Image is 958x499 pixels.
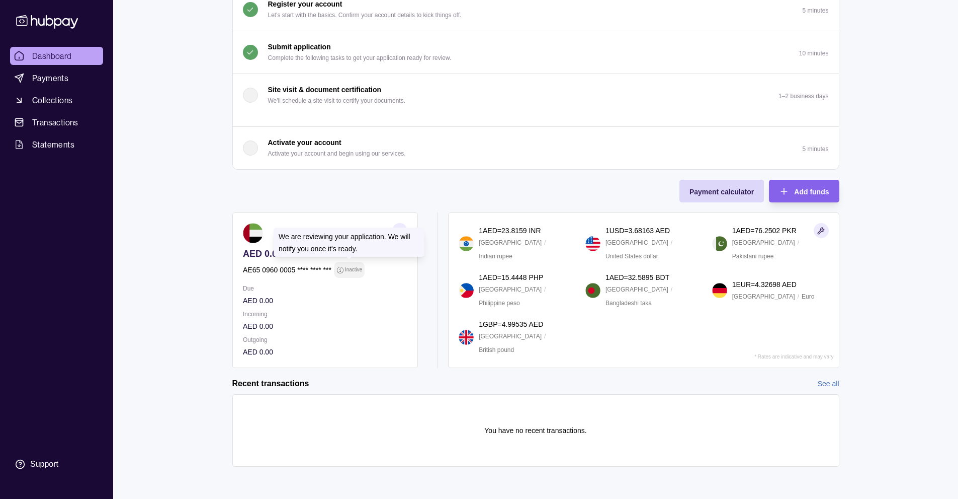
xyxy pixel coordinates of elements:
p: British pound [479,344,514,355]
h2: Recent transactions [232,378,309,389]
button: Site visit & document certification We'll schedule a site visit to certify your documents.1–2 bus... [233,74,839,116]
p: [GEOGRAPHIC_DATA] [479,237,542,248]
img: ph [459,283,474,298]
p: 5 minutes [802,7,828,14]
p: 1 EUR = 4.32698 AED [732,279,797,290]
p: Due [243,283,407,294]
p: 1 AED = 23.8159 INR [479,225,541,236]
p: We are reviewing your application. We will notify you once it's ready. [279,233,410,253]
a: Transactions [10,113,103,131]
a: Support [10,454,103,475]
p: * Rates are indicative and may vary [754,354,833,360]
p: United States dollar [605,251,658,262]
a: Collections [10,91,103,109]
button: Payment calculator [679,180,764,202]
p: Philippine peso [479,298,519,309]
p: Pakistani rupee [732,251,774,262]
p: AED 0.00 [243,346,407,358]
p: Incoming [243,309,407,320]
a: Dashboard [10,47,103,65]
p: 5 minutes [802,146,828,153]
span: Transactions [32,116,78,128]
img: pk [712,236,727,251]
p: / [544,331,546,342]
p: [GEOGRAPHIC_DATA] [605,237,668,248]
p: Let's start with the basics. Confirm your account details to kick things off. [268,10,462,21]
p: Activate your account [268,137,341,148]
p: Outgoing [243,334,407,345]
button: Activate your account Activate your account and begin using our services.5 minutes [233,127,839,169]
img: ae [243,223,263,243]
p: 1 GBP = 4.99535 AED [479,319,543,330]
p: [GEOGRAPHIC_DATA] [732,237,795,248]
p: / [544,284,546,295]
p: Complete the following tasks to get your application ready for review. [268,52,452,63]
p: Bangladeshi taka [605,298,652,309]
p: Indian rupee [479,251,512,262]
span: Payments [32,72,68,84]
span: Dashboard [32,50,72,62]
button: Submit application Complete the following tasks to get your application ready for review.10 minutes [233,31,839,74]
span: Add funds [794,188,829,196]
p: Activate your account and begin using our services. [268,148,406,159]
p: Submit application [268,41,331,52]
p: / [671,284,672,295]
a: Statements [10,135,103,154]
p: [GEOGRAPHIC_DATA] [479,331,542,342]
p: We'll schedule a site visit to certify your documents. [268,95,406,106]
span: Payment calculator [689,188,754,196]
p: [GEOGRAPHIC_DATA] [732,291,795,302]
p: [GEOGRAPHIC_DATA] [605,284,668,295]
img: gb [459,330,474,345]
p: AED 0.00 [243,321,407,332]
p: 1 AED = 15.4448 PHP [479,272,543,283]
span: Collections [32,94,72,106]
p: 1 AED = 32.5895 BDT [605,272,669,283]
p: AED 0.00 [243,295,407,306]
p: 10 minutes [799,50,829,57]
p: 1 USD = 3.68163 AED [605,225,670,236]
img: us [585,236,600,251]
p: / [671,237,672,248]
div: Site visit & document certification We'll schedule a site visit to certify your documents.1–2 bus... [233,116,839,126]
p: / [798,291,799,302]
p: / [798,237,799,248]
button: Add funds [769,180,839,202]
div: Support [30,459,58,470]
p: You have no recent transactions. [484,425,586,436]
p: 1–2 business days [778,93,828,100]
a: See all [818,378,839,389]
p: Euro [802,291,814,302]
a: Payments [10,69,103,87]
img: de [712,283,727,298]
p: Site visit & document certification [268,84,382,95]
p: AED 0.00 [243,248,407,259]
p: / [544,237,546,248]
img: in [459,236,474,251]
p: [GEOGRAPHIC_DATA] [479,284,542,295]
img: bd [585,283,600,298]
p: 1 AED = 76.2502 PKR [732,225,797,236]
span: Statements [32,138,74,151]
p: Inactive [344,264,362,275]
